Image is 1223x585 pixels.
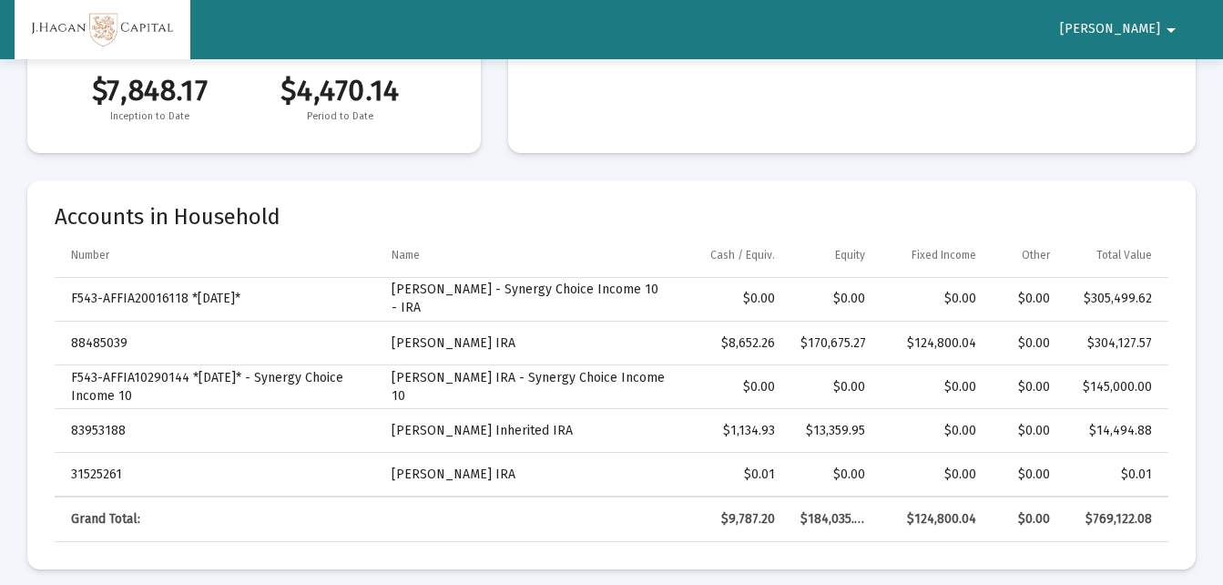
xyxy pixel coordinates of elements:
[912,248,976,262] div: Fixed Income
[1002,422,1050,440] div: $0.00
[55,453,379,497] td: 31525261
[379,278,679,322] td: [PERSON_NAME] - Synergy Choice Income 10 - IRA
[989,233,1063,277] td: Column Other
[1075,378,1152,396] div: $145,000.00
[878,233,990,277] td: Column Fixed Income
[891,422,977,440] div: $0.00
[55,278,379,322] td: F543-AFFIA20016118 *[DATE]*
[800,510,864,529] div: $184,035.22
[392,248,420,262] div: Name
[71,510,366,529] div: Grand Total:
[379,322,679,365] td: [PERSON_NAME] IRA
[245,108,435,126] span: Period to Date
[55,322,379,365] td: 88485039
[1002,334,1050,353] div: $0.00
[891,510,977,529] div: $124,800.04
[1002,290,1050,308] div: $0.00
[800,334,864,353] div: $170,675.27
[245,73,435,108] span: $4,470.14
[788,233,877,277] td: Column Equity
[891,378,977,396] div: $0.00
[1075,510,1152,529] div: $769,122.08
[693,466,776,484] div: $0.01
[891,290,977,308] div: $0.00
[800,466,864,484] div: $0.00
[800,422,864,440] div: $13,359.95
[1075,466,1152,484] div: $0.01
[1002,378,1050,396] div: $0.00
[1075,290,1152,308] div: $305,499.62
[55,409,379,453] td: 83953188
[55,208,1168,226] mat-card-title: Accounts in Household
[55,73,245,108] span: $7,848.17
[800,290,864,308] div: $0.00
[693,290,776,308] div: $0.00
[71,248,109,262] div: Number
[693,334,776,353] div: $8,652.26
[1038,11,1204,47] button: [PERSON_NAME]
[835,248,865,262] div: Equity
[693,510,776,529] div: $9,787.20
[1096,248,1152,262] div: Total Value
[693,378,776,396] div: $0.00
[1160,12,1182,48] mat-icon: arrow_drop_down
[55,233,379,277] td: Column Number
[710,248,775,262] div: Cash / Equiv.
[891,466,977,484] div: $0.00
[1002,466,1050,484] div: $0.00
[28,12,177,48] img: Dashboard
[1002,510,1050,529] div: $0.00
[1063,233,1168,277] td: Column Total Value
[55,365,379,409] td: F543-AFFIA10290144 *[DATE]* - Synergy Choice Income 10
[379,409,679,453] td: [PERSON_NAME] Inherited IRA
[379,453,679,497] td: [PERSON_NAME] IRA
[55,233,1168,542] div: Data grid
[55,108,245,126] span: Inception to Date
[1075,422,1152,440] div: $14,494.88
[1022,248,1050,262] div: Other
[379,233,679,277] td: Column Name
[1060,22,1160,37] span: [PERSON_NAME]
[891,334,977,353] div: $124,800.04
[800,378,864,396] div: $0.00
[693,422,776,440] div: $1,134.93
[379,365,679,409] td: [PERSON_NAME] IRA - Synergy Choice Income 10
[1075,334,1152,353] div: $304,127.57
[680,233,789,277] td: Column Cash / Equiv.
